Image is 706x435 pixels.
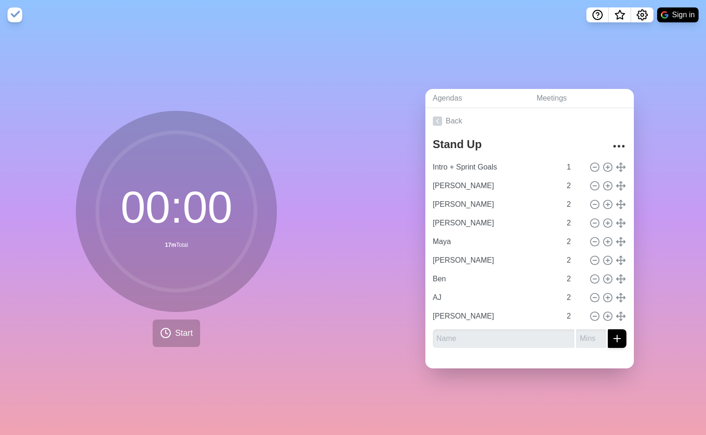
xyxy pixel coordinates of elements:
[563,158,585,177] input: Mins
[563,232,585,251] input: Mins
[631,7,653,22] button: Settings
[433,329,574,348] input: Name
[563,214,585,232] input: Mins
[429,195,561,214] input: Name
[586,7,609,22] button: Help
[429,307,561,326] input: Name
[661,11,668,19] img: google logo
[425,108,634,134] a: Back
[429,177,561,195] input: Name
[429,251,561,270] input: Name
[563,177,585,195] input: Mins
[563,251,585,270] input: Mins
[429,214,561,232] input: Name
[657,7,699,22] button: Sign in
[610,137,628,156] button: More
[429,232,561,251] input: Name
[529,89,634,108] a: Meetings
[576,329,606,348] input: Mins
[563,270,585,288] input: Mins
[563,307,585,326] input: Mins
[609,7,631,22] button: What’s new
[563,195,585,214] input: Mins
[175,327,193,340] span: Start
[429,288,561,307] input: Name
[429,158,561,177] input: Name
[563,288,585,307] input: Mins
[7,7,22,22] img: timeblocks logo
[153,319,200,347] button: Start
[429,270,561,288] input: Name
[425,89,529,108] a: Agendas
